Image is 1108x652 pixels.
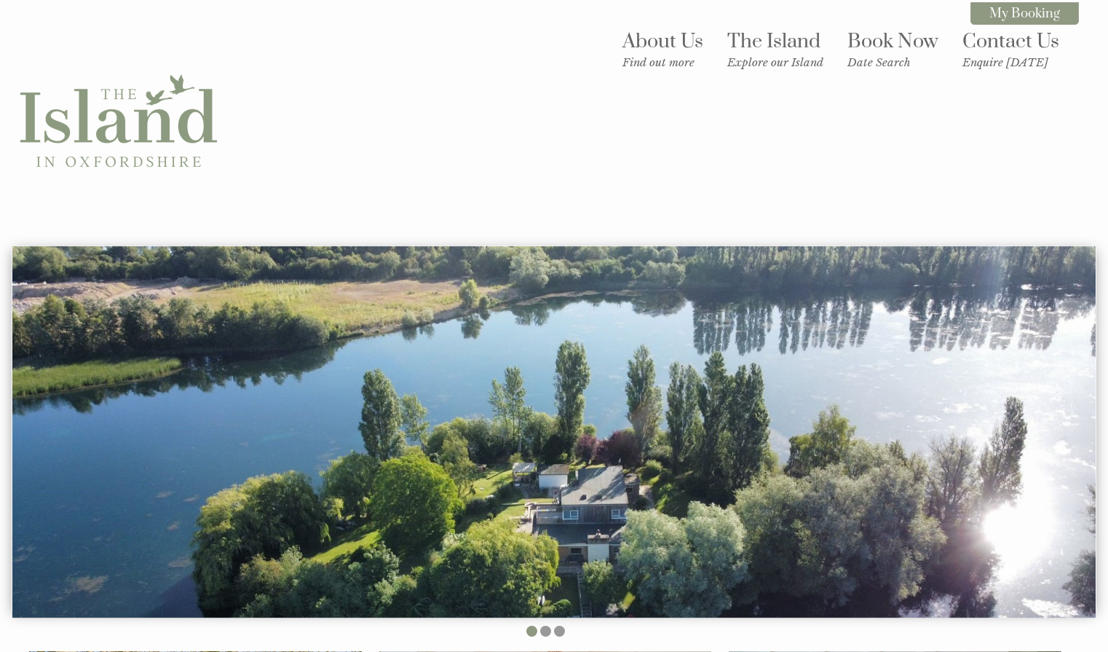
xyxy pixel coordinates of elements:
[847,55,938,69] small: Date Search
[962,55,1059,69] small: Enquire [DATE]
[622,29,703,69] a: About UsFind out more
[727,55,823,69] small: Explore our Island
[962,29,1059,69] a: Contact UsEnquire [DATE]
[622,55,703,69] small: Find out more
[847,29,938,69] a: Book NowDate Search
[727,29,823,69] a: The IslandExplore our Island
[20,23,217,220] img: The Island in Oxfordshire
[970,2,1079,25] a: My Booking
